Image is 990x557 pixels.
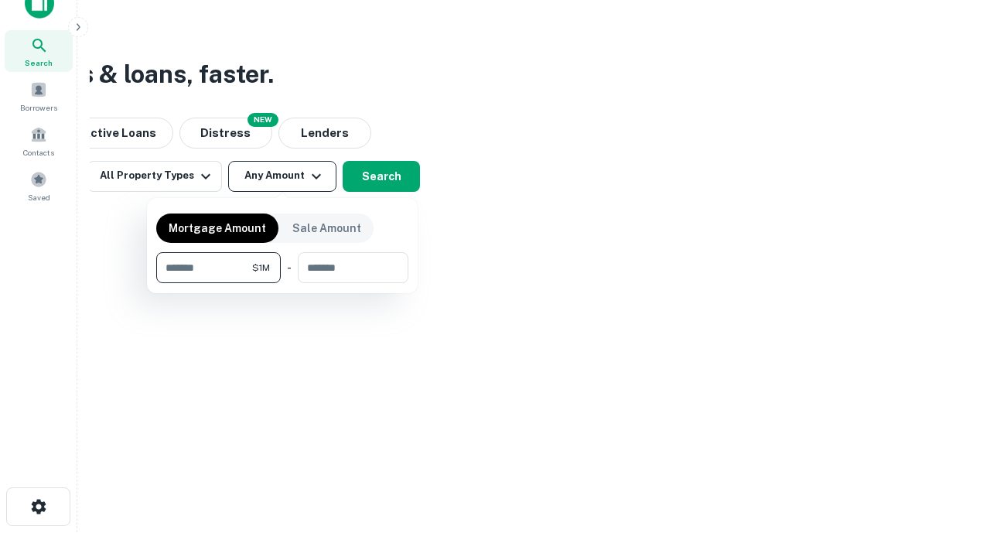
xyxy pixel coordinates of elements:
[252,261,270,275] span: $1M
[292,220,361,237] p: Sale Amount
[287,252,292,283] div: -
[169,220,266,237] p: Mortgage Amount
[913,433,990,507] iframe: Chat Widget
